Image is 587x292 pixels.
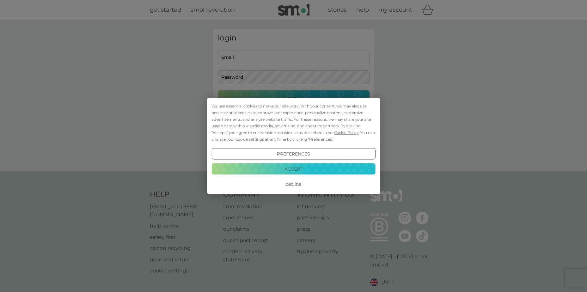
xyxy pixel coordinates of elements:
button: Accept [211,163,375,174]
div: We use essential cookies to make our site work. With your consent, we may also use non-essential ... [211,103,375,143]
span: Cookie Policy [334,130,358,135]
span: Preferences [309,137,332,142]
button: Preferences [211,148,375,160]
button: Decline [211,178,375,190]
div: Cookie Consent Prompt [207,98,380,194]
